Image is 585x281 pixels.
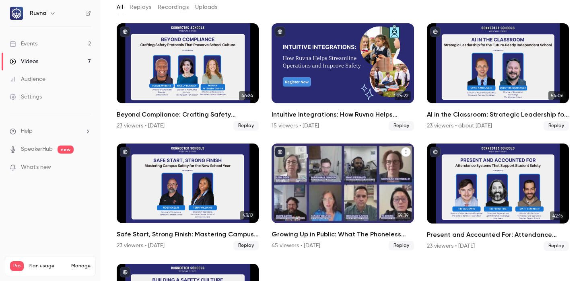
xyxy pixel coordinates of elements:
[427,23,569,131] li: AI in the Classroom: Strategic Leadership for the Future-Ready Independent School
[427,110,569,119] h2: AI in the Classroom: Strategic Leadership for the Future-Ready Independent School
[10,93,42,101] div: Settings
[117,110,259,119] h2: Beyond Compliance: Crafting Safety Protocols That Preserve School Culture
[158,1,189,14] button: Recordings
[430,147,441,157] button: published
[272,230,414,239] h2: Growing Up in Public: What The Phoneless Future Means For School Operations
[272,144,414,251] li: Growing Up in Public: What The Phoneless Future Means For School Operations
[58,146,74,154] span: new
[120,267,130,277] button: published
[395,211,411,220] span: 59:39
[272,242,320,250] div: 45 viewers • [DATE]
[550,211,566,220] span: 42:15
[21,163,51,172] span: What's new
[195,1,218,14] button: Uploads
[272,110,414,119] h2: Intuitive Integrations: How Ruvna Helps Streamline Operations and Improve Safety
[395,91,411,100] span: 25:22
[272,23,414,131] li: Intuitive Integrations: How Ruvna Helps Streamline Operations and Improve Safety
[239,91,255,100] span: 46:24
[117,23,259,131] a: 46:24Beyond Compliance: Crafting Safety Protocols That Preserve School Culture23 viewers • [DATE]...
[233,241,259,250] span: Replay
[71,263,91,269] a: Manage
[117,144,259,251] li: Safe Start, Strong Finish: Mastering Campus Safety for the New School Year
[10,40,37,48] div: Events
[240,211,255,220] span: 43:12
[10,7,23,20] img: Ruvna
[117,122,165,130] div: 23 viewers • [DATE]
[120,27,130,37] button: published
[117,230,259,239] h2: Safe Start, Strong Finish: Mastering Campus Safety for the New School Year
[275,27,285,37] button: published
[81,164,91,171] iframe: Noticeable Trigger
[21,145,53,154] a: SpeakerHub
[548,91,566,100] span: 54:06
[117,1,123,14] button: All
[427,242,475,250] div: 23 viewers • [DATE]
[10,127,91,135] li: help-dropdown-opener
[117,242,165,250] div: 23 viewers • [DATE]
[427,122,492,130] div: 23 viewers • about [DATE]
[427,144,569,251] li: Present and Accounted For: Attendance Systems That Support Student Safety
[430,27,441,37] button: published
[389,121,414,131] span: Replay
[10,261,24,271] span: Pro
[272,23,414,131] a: 25:22Intuitive Integrations: How Ruvna Helps Streamline Operations and Improve Safety15 viewers •...
[10,75,45,83] div: Audience
[427,144,569,251] a: 42:15Present and Accounted For: Attendance Systems That Support Student Safety23 viewers • [DATE]...
[10,57,38,66] div: Videos
[233,121,259,131] span: Replay
[389,241,414,250] span: Replay
[130,1,151,14] button: Replays
[117,144,259,251] a: 43:12Safe Start, Strong Finish: Mastering Campus Safety for the New School Year23 viewers • [DATE...
[21,127,33,135] span: Help
[275,147,285,157] button: published
[544,121,569,131] span: Replay
[272,122,319,130] div: 15 viewers • [DATE]
[272,144,414,251] a: 59:39Growing Up in Public: What The Phoneless Future Means For School Operations45 viewers • [DAT...
[120,147,130,157] button: published
[427,23,569,131] a: 54:06AI in the Classroom: Strategic Leadership for the Future-Ready Independent School23 viewers ...
[544,241,569,251] span: Replay
[30,9,46,17] h6: Ruvna
[29,263,66,269] span: Plan usage
[117,23,259,131] li: Beyond Compliance: Crafting Safety Protocols That Preserve School Culture
[427,230,569,240] h2: Present and Accounted For: Attendance Systems That Support Student Safety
